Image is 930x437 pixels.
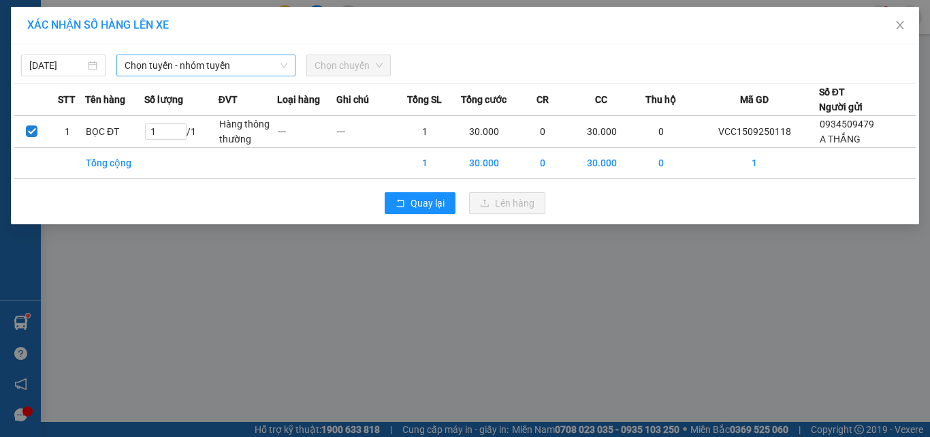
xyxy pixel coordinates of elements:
span: ĐVT [219,92,238,107]
td: --- [336,116,396,148]
td: 0 [513,148,573,179]
img: logo [12,21,76,85]
td: 0 [513,116,573,148]
td: / 1 [144,116,219,148]
td: 1 [690,148,819,179]
input: 15/09/2025 [29,58,85,73]
strong: PHIẾU GỬI HÀNG [131,40,242,55]
button: uploadLên hàng [469,192,545,214]
span: Thu hộ [645,92,676,107]
td: BỌC ĐT [85,116,144,148]
div: Số ĐT Người gửi [819,85,863,115]
span: CR [536,92,549,107]
td: 0 [631,116,690,148]
td: 1 [396,116,455,148]
span: Tổng SL [407,92,442,107]
span: down [280,61,288,70]
td: 30.000 [573,116,632,148]
td: VCC1509250118 [690,116,819,148]
strong: CÔNG TY TNHH VĨNH QUANG [94,23,279,37]
span: Quay lại [411,196,445,211]
span: A THẮNG [820,134,861,145]
td: --- [277,116,336,148]
button: rollbackQuay lại [385,192,455,214]
td: Tổng cộng [85,148,144,179]
td: 30.000 [454,148,513,179]
span: Mã GD [740,92,769,107]
td: Hàng thông thường [219,116,278,148]
span: Loại hàng [277,92,320,107]
span: Số lượng [144,92,183,107]
span: Chọn chuyến [315,55,383,76]
span: close [895,20,905,31]
button: Close [881,7,919,45]
td: 0 [631,148,690,179]
td: 30.000 [573,148,632,179]
span: Tên hàng [85,92,125,107]
strong: Hotline : 0889 23 23 23 [142,57,231,67]
td: 1 [50,116,85,148]
td: 30.000 [454,116,513,148]
td: 1 [396,148,455,179]
strong: : [DOMAIN_NAME] [126,70,246,83]
span: Ghi chú [336,92,369,107]
span: STT [58,92,76,107]
span: Tổng cước [461,92,507,107]
span: rollback [396,198,405,209]
span: 0934509479 [820,119,874,130]
span: Chọn tuyến - nhóm tuyến [125,55,287,76]
span: CC [595,92,607,107]
span: Website [126,72,158,82]
span: XÁC NHẬN SỐ HÀNG LÊN XE [27,18,169,31]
